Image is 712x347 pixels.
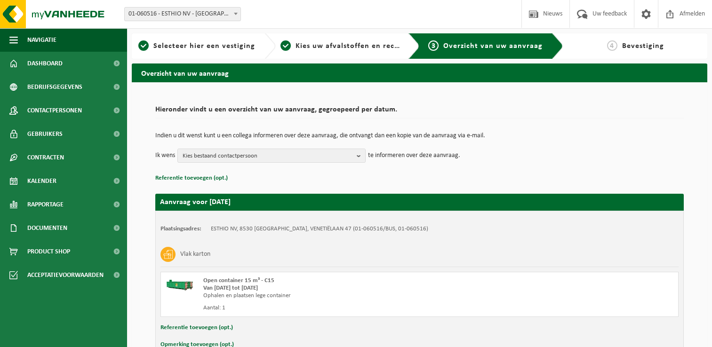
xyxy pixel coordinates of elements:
[622,42,664,50] span: Bevestiging
[125,8,240,21] span: 01-060516 - ESTHIO NV - HARELBEKE
[124,7,241,21] span: 01-060516 - ESTHIO NV - HARELBEKE
[160,322,233,334] button: Referentie toevoegen (opt.)
[27,193,64,216] span: Rapportage
[166,277,194,291] img: HK-XC-15-GN-00.png
[155,133,684,139] p: Indien u dit wenst kunt u een collega informeren over deze aanvraag, die ontvangt dan een kopie v...
[27,216,67,240] span: Documenten
[27,169,56,193] span: Kalender
[27,122,63,146] span: Gebruikers
[138,40,149,51] span: 1
[27,75,82,99] span: Bedrijfsgegevens
[607,40,617,51] span: 4
[203,285,258,291] strong: Van [DATE] tot [DATE]
[27,240,70,263] span: Product Shop
[203,304,457,312] div: Aantal: 1
[160,198,231,206] strong: Aanvraag voor [DATE]
[153,42,255,50] span: Selecteer hier een vestiging
[27,146,64,169] span: Contracten
[27,263,104,287] span: Acceptatievoorwaarden
[136,40,257,52] a: 1Selecteer hier een vestiging
[428,40,439,51] span: 3
[155,106,684,118] h2: Hieronder vindt u een overzicht van uw aanvraag, gegroepeerd per datum.
[132,63,707,82] h2: Overzicht van uw aanvraag
[160,226,201,232] strong: Plaatsingsadres:
[296,42,425,50] span: Kies uw afvalstoffen en recipiënten
[183,149,353,163] span: Kies bestaand contactpersoon
[27,28,56,52] span: Navigatie
[155,149,175,163] p: Ik wens
[180,247,210,262] h3: Vlak karton
[368,149,460,163] p: te informeren over deze aanvraag.
[280,40,401,52] a: 2Kies uw afvalstoffen en recipiënten
[155,172,228,184] button: Referentie toevoegen (opt.)
[443,42,543,50] span: Overzicht van uw aanvraag
[203,292,457,300] div: Ophalen en plaatsen lege container
[280,40,291,51] span: 2
[177,149,366,163] button: Kies bestaand contactpersoon
[27,99,82,122] span: Contactpersonen
[211,225,428,233] td: ESTHIO NV, 8530 [GEOGRAPHIC_DATA], VENETIËLAAN 47 (01-060516/BUS, 01-060516)
[203,277,274,284] span: Open container 15 m³ - C15
[27,52,63,75] span: Dashboard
